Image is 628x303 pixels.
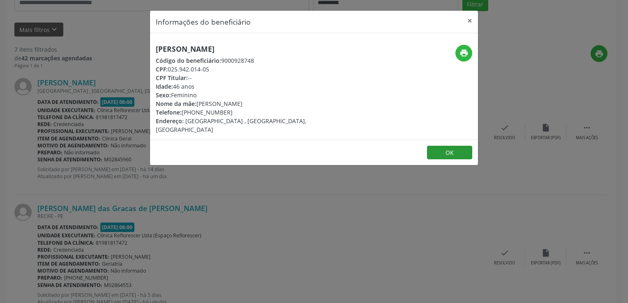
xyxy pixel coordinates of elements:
span: [GEOGRAPHIC_DATA] , [GEOGRAPHIC_DATA], [GEOGRAPHIC_DATA] [156,117,306,133]
div: 025.942.014-05 [156,65,363,73]
button: Close [462,11,478,31]
span: Código do beneficiário: [156,57,221,64]
span: CPF: [156,65,168,73]
span: Telefone: [156,108,182,116]
div: [PERSON_NAME] [156,99,363,108]
h5: [PERSON_NAME] [156,45,363,53]
span: Sexo: [156,91,171,99]
div: -- [156,73,363,82]
span: Idade: [156,83,173,90]
div: 46 anos [156,82,363,91]
span: Endereço: [156,117,184,125]
span: CPF Titular: [156,74,188,82]
span: Nome da mãe: [156,100,196,108]
h5: Informações do beneficiário [156,16,251,27]
div: 9000928748 [156,56,363,65]
div: [PHONE_NUMBER] [156,108,363,117]
div: Feminino [156,91,363,99]
button: print [455,45,472,62]
button: OK [427,146,472,160]
i: print [459,48,469,57]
